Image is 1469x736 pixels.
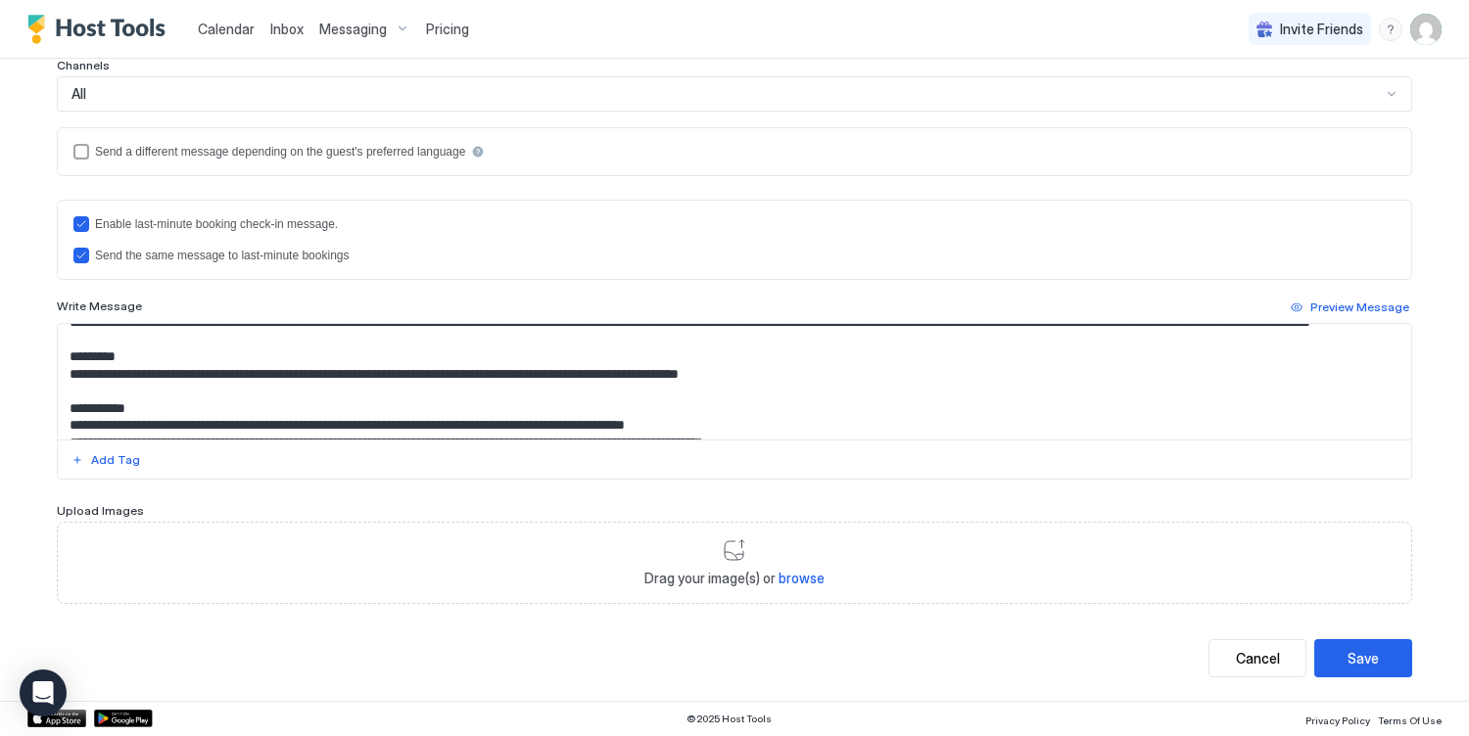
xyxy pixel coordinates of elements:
[1305,709,1370,729] a: Privacy Policy
[198,21,255,37] span: Calendar
[73,248,1396,263] div: lastMinuteMessageIsTheSame
[319,21,387,38] span: Messaging
[20,669,67,716] div: Open Intercom Messenger
[95,145,465,159] div: Send a different message depending on the guest's preferred language
[1378,709,1442,729] a: Terms Of Use
[1379,18,1402,41] div: menu
[94,710,153,727] a: Google Play Store
[198,19,255,39] a: Calendar
[58,324,1411,439] textarea: Input Field
[73,216,1396,232] div: lastMinuteMessageEnabled
[779,570,825,586] span: browse
[91,451,140,469] div: Add Tag
[270,21,304,37] span: Inbox
[57,503,144,518] span: Upload Images
[57,58,110,72] span: Channels
[1310,299,1409,316] div: Preview Message
[27,710,86,727] a: App Store
[69,448,143,472] button: Add Tag
[1236,648,1280,668] div: Cancel
[687,713,772,725] span: © 2025 Host Tools
[1288,296,1412,319] button: Preview Message
[95,217,338,231] div: Enable last-minute booking check-in message.
[27,15,174,44] a: Host Tools Logo
[1280,21,1363,38] span: Invite Friends
[644,570,825,587] span: Drag your image(s) or
[1348,648,1379,668] div: Save
[73,144,1396,160] div: languagesEnabled
[95,249,349,262] div: Send the same message to last-minute bookings
[71,85,86,103] span: All
[1378,714,1442,726] span: Terms Of Use
[1305,714,1370,726] span: Privacy Policy
[57,299,142,313] span: Write Message
[1410,14,1442,45] div: User profile
[426,21,469,38] span: Pricing
[1208,639,1306,677] button: Cancel
[270,19,304,39] a: Inbox
[1314,639,1412,677] button: Save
